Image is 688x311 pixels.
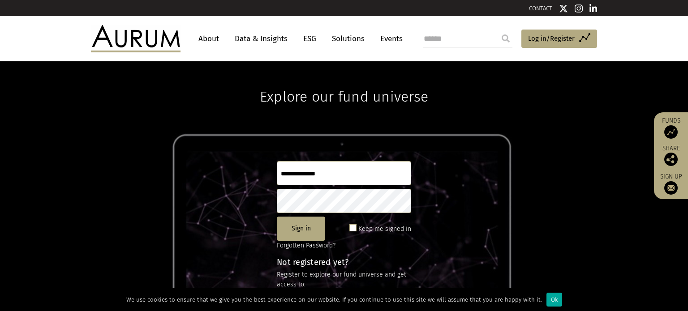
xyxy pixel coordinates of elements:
[664,125,678,139] img: Access Funds
[521,30,597,48] a: Log in/Register
[589,4,598,13] img: Linkedin icon
[546,293,562,307] div: Ok
[664,153,678,166] img: Share this post
[91,25,181,52] img: Aurum
[277,270,411,290] p: Register to explore our fund universe and get access to:
[529,5,552,12] a: CONTACT
[658,145,684,166] div: Share
[658,173,684,195] a: Sign up
[277,217,325,241] button: Sign in
[194,30,224,47] a: About
[497,30,515,47] input: Submit
[376,30,403,47] a: Events
[299,30,321,47] a: ESG
[277,242,335,249] a: Forgotten Password?
[664,181,678,195] img: Sign up to our newsletter
[528,33,575,44] span: Log in/Register
[327,30,369,47] a: Solutions
[575,4,583,13] img: Instagram icon
[358,224,411,234] label: Keep me signed in
[230,30,292,47] a: Data & Insights
[277,258,411,266] h4: Not registered yet?
[559,4,568,13] img: Twitter icon
[260,61,428,105] h1: Explore our fund universe
[658,117,684,139] a: Funds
